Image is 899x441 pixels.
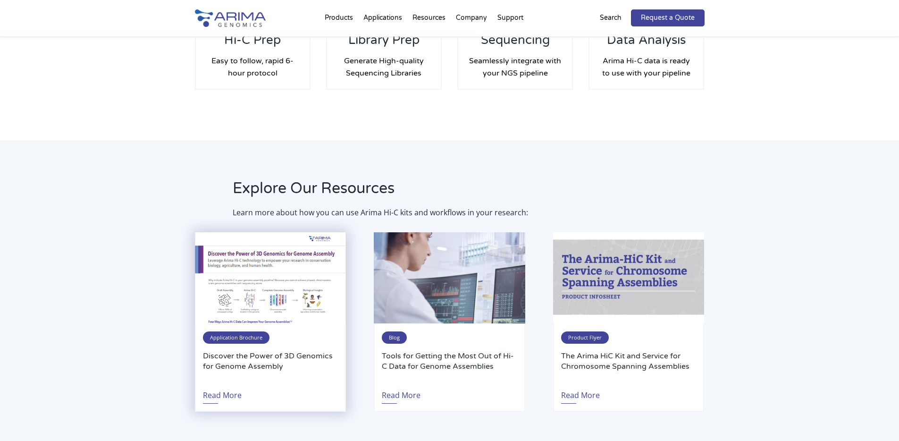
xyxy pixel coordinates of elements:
input: Plant [2,246,8,252]
h3: Sequencing [468,33,563,55]
input: Other (please describe) [2,258,8,264]
h3: Hi-C Prep [205,33,301,55]
h4: Arima Hi-C data is ready to use with your pipeline [599,55,694,79]
img: Image-Discover-the-power-of-3D-genomics-for-genome-assembly-500x300.png [195,232,346,323]
p: Learn more about how you can use Arima Hi-C kits and workflows in your research: [233,206,705,219]
h3: Data Analysis [599,33,694,55]
img: Arima-Genomics-logo [195,9,266,27]
input: Invertebrate animal [2,234,8,240]
p: Search [600,12,622,24]
span: Plant [11,245,27,254]
h4: Easy to follow, rapid 6-hour protocol [205,55,301,79]
a: Read More [561,382,600,404]
h4: Generate High-quality Sequencing Libraries [336,55,432,79]
a: Read More [382,382,420,404]
span: Blog [382,331,407,344]
input: Human [2,209,8,215]
a: Request a Quote [631,9,705,26]
span: Other (please describe) [11,257,85,266]
span: Vertebrate animal [11,220,68,229]
span: Product Flyer [561,331,609,344]
h4: Seamlessly integrate with your NGS pipeline [468,55,563,79]
h2: Explore Our Resources [233,178,705,206]
h3: Library Prep [336,33,432,55]
span: Human [11,208,34,217]
a: Discover the Power of 3D Genomics for Genome Assembly [203,351,338,382]
img: Epigenetics-3-500x300.jpg [374,232,525,323]
a: Read More [203,382,242,404]
img: B10F45A1-B03F-4255-B2E2-0C6E7D82317F_1_201_a-500x300.jpeg [553,232,704,323]
a: Tools for Getting the Most Out of Hi-C Data for Genome Assemblies [382,351,517,382]
span: Application Brochure [203,331,269,344]
span: Invertebrate animal [11,233,74,242]
a: The Arima HiC Kit and Service for Chromosome Spanning Assemblies [561,351,696,382]
input: Vertebrate animal [2,221,8,228]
